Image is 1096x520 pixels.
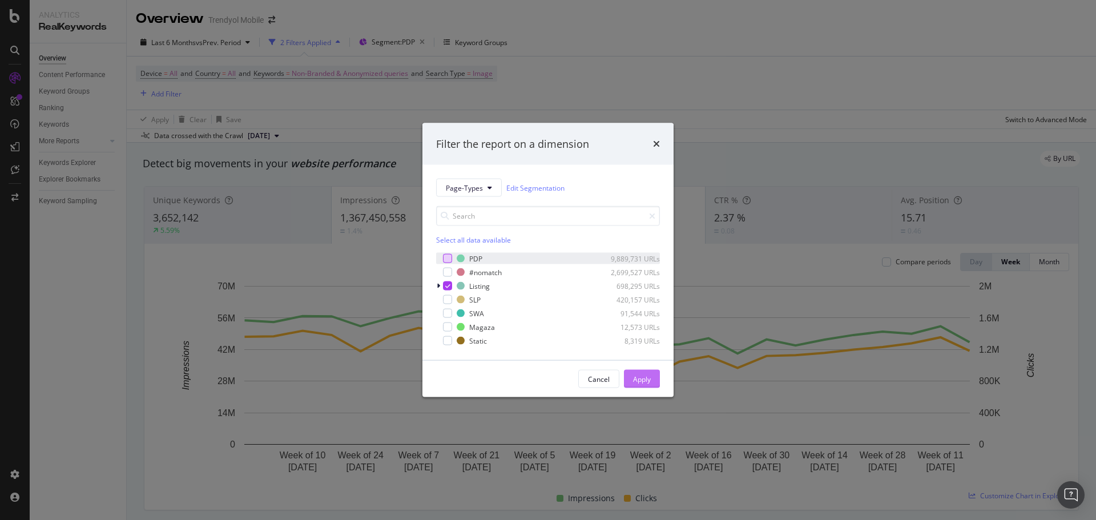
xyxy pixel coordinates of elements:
[578,370,619,388] button: Cancel
[469,267,502,277] div: #nomatch
[469,253,482,263] div: PDP
[436,206,660,226] input: Search
[604,336,660,345] div: 8,319 URLs
[604,295,660,304] div: 420,157 URLs
[1057,481,1085,509] div: Open Intercom Messenger
[469,295,481,304] div: SLP
[624,370,660,388] button: Apply
[506,182,565,194] a: Edit Segmentation
[604,308,660,318] div: 91,544 URLs
[604,322,660,332] div: 12,573 URLs
[436,136,589,151] div: Filter the report on a dimension
[588,374,610,384] div: Cancel
[436,235,660,245] div: Select all data available
[604,281,660,291] div: 698,295 URLs
[653,136,660,151] div: times
[469,308,484,318] div: SWA
[469,336,487,345] div: Static
[469,322,495,332] div: Magaza
[633,374,651,384] div: Apply
[436,179,502,197] button: Page-Types
[422,123,674,397] div: modal
[469,281,490,291] div: Listing
[604,253,660,263] div: 9,889,731 URLs
[446,183,483,192] span: Page-Types
[604,267,660,277] div: 2,699,527 URLs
